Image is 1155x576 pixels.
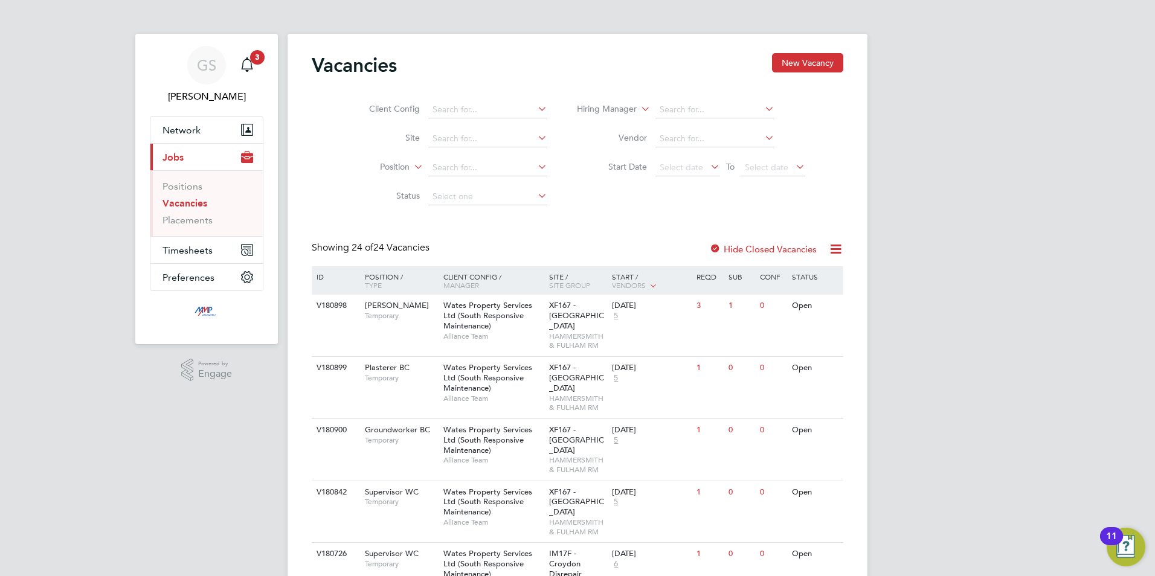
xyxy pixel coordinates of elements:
div: 11 [1106,536,1117,552]
nav: Main navigation [135,34,278,344]
span: Alliance Team [443,455,543,465]
input: Search for... [655,130,774,147]
div: 0 [757,357,788,379]
div: Open [789,357,841,379]
span: 5 [612,373,620,383]
div: V180900 [314,419,356,441]
div: 0 [725,543,757,565]
div: [DATE] [612,487,690,498]
div: 1 [693,419,725,441]
div: 0 [725,419,757,441]
div: 0 [757,543,788,565]
img: mmpconsultancy-logo-retina.png [190,303,224,322]
label: Hide Closed Vacancies [709,243,817,255]
span: 24 of [352,242,373,254]
div: 3 [693,295,725,317]
span: Temporary [365,559,437,569]
span: Wates Property Services Ltd (South Responsive Maintenance) [443,424,532,455]
button: Open Resource Center, 11 new notifications [1107,528,1145,566]
button: New Vacancy [772,53,843,72]
span: 5 [612,497,620,507]
span: Site Group [549,280,590,290]
div: 0 [757,419,788,441]
span: Wates Property Services Ltd (South Responsive Maintenance) [443,362,532,393]
span: 5 [612,435,620,446]
input: Select one [428,188,547,205]
h2: Vacancies [312,53,397,77]
span: Supervisor WC [365,548,419,558]
div: Position / [356,266,440,295]
span: HAMMERSMITH & FULHAM RM [549,455,606,474]
div: 0 [757,481,788,504]
div: 1 [725,295,757,317]
span: Manager [443,280,479,290]
div: Open [789,419,841,441]
span: 6 [612,559,620,569]
button: Network [150,117,263,143]
div: [DATE] [612,549,690,559]
div: [DATE] [612,363,690,373]
div: Reqd [693,266,725,287]
span: Timesheets [162,245,213,256]
span: XF167 - [GEOGRAPHIC_DATA] [549,362,604,393]
span: Temporary [365,435,437,445]
a: 3 [235,46,259,85]
span: XF167 - [GEOGRAPHIC_DATA] [549,424,604,455]
span: XF167 - [GEOGRAPHIC_DATA] [549,300,604,331]
span: Preferences [162,272,214,283]
div: Open [789,481,841,504]
div: ID [314,266,356,287]
div: Site / [546,266,610,295]
span: Alliance Team [443,517,543,527]
span: Type [365,280,382,290]
button: Jobs [150,144,263,170]
div: V180726 [314,543,356,565]
div: 1 [693,481,725,504]
label: Vendor [577,132,647,143]
span: Powered by [198,359,232,369]
span: Groundworker BC [365,424,430,435]
span: Vendors [612,280,646,290]
div: Start / [609,266,693,296]
div: Conf [757,266,788,287]
div: Status [789,266,841,287]
label: Hiring Manager [567,103,637,115]
span: Supervisor WC [365,487,419,497]
div: Showing [312,242,432,254]
div: 0 [725,481,757,504]
button: Timesheets [150,237,263,263]
span: HAMMERSMITH & FULHAM RM [549,331,606,350]
div: Open [789,543,841,565]
span: 5 [612,311,620,321]
input: Search for... [428,130,547,147]
div: 1 [693,543,725,565]
span: [PERSON_NAME] [365,300,429,310]
div: Sub [725,266,757,287]
label: Client Config [350,103,420,114]
label: Status [350,190,420,201]
a: Go to home page [150,303,263,322]
a: GS[PERSON_NAME] [150,46,263,104]
span: HAMMERSMITH & FULHAM RM [549,394,606,412]
div: Jobs [150,170,263,236]
span: Alliance Team [443,331,543,341]
span: Alliance Team [443,394,543,403]
input: Search for... [655,101,774,118]
span: Temporary [365,311,437,321]
span: Temporary [365,497,437,507]
a: Placements [162,214,213,226]
span: 3 [250,50,265,65]
label: Position [340,161,410,173]
span: 24 Vacancies [352,242,430,254]
div: V180842 [314,481,356,504]
div: 0 [725,357,757,379]
span: Engage [198,369,232,379]
input: Search for... [428,101,547,118]
span: To [722,159,738,174]
label: Start Date [577,161,647,172]
span: Jobs [162,152,184,163]
span: Select date [660,162,703,173]
div: V180899 [314,357,356,379]
span: XF167 - [GEOGRAPHIC_DATA] [549,487,604,517]
a: Positions [162,181,202,192]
